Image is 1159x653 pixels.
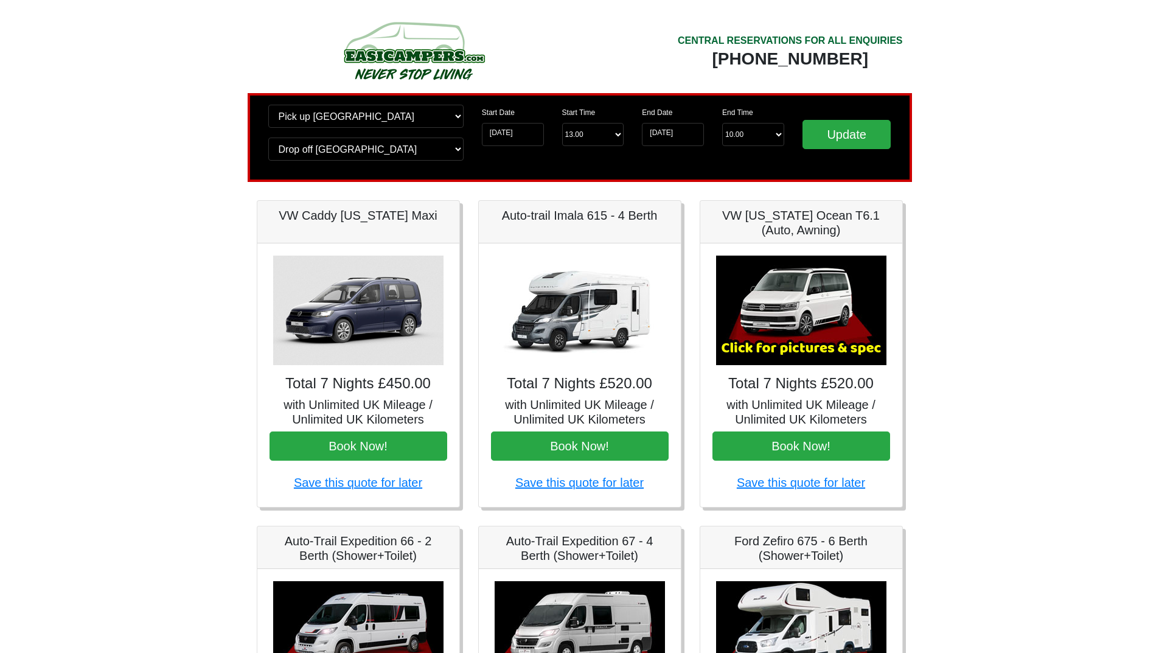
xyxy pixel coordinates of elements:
h5: with Unlimited UK Mileage / Unlimited UK Kilometers [712,397,890,427]
label: End Date [642,107,672,118]
img: VW Caddy California Maxi [273,256,444,365]
button: Book Now! [491,431,669,461]
h5: with Unlimited UK Mileage / Unlimited UK Kilometers [491,397,669,427]
img: Auto-trail Imala 615 - 4 Berth [495,256,665,365]
input: Return Date [642,123,704,146]
h5: VW Caddy [US_STATE] Maxi [270,208,447,223]
h5: VW [US_STATE] Ocean T6.1 (Auto, Awning) [712,208,890,237]
button: Book Now! [270,431,447,461]
div: [PHONE_NUMBER] [678,48,903,70]
h5: with Unlimited UK Mileage / Unlimited UK Kilometers [270,397,447,427]
a: Save this quote for later [515,476,644,489]
a: Save this quote for later [737,476,865,489]
label: Start Date [482,107,515,118]
img: campers-checkout-logo.png [298,17,529,84]
h4: Total 7 Nights £520.00 [712,375,890,393]
h5: Auto-Trail Expedition 66 - 2 Berth (Shower+Toilet) [270,534,447,563]
input: Update [802,120,891,149]
img: VW California Ocean T6.1 (Auto, Awning) [716,256,886,365]
h4: Total 7 Nights £520.00 [491,375,669,393]
button: Book Now! [712,431,890,461]
h4: Total 7 Nights £450.00 [270,375,447,393]
h5: Auto-Trail Expedition 67 - 4 Berth (Shower+Toilet) [491,534,669,563]
div: CENTRAL RESERVATIONS FOR ALL ENQUIRIES [678,33,903,48]
a: Save this quote for later [294,476,422,489]
h5: Ford Zefiro 675 - 6 Berth (Shower+Toilet) [712,534,890,563]
label: End Time [722,107,753,118]
input: Start Date [482,123,544,146]
h5: Auto-trail Imala 615 - 4 Berth [491,208,669,223]
label: Start Time [562,107,596,118]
